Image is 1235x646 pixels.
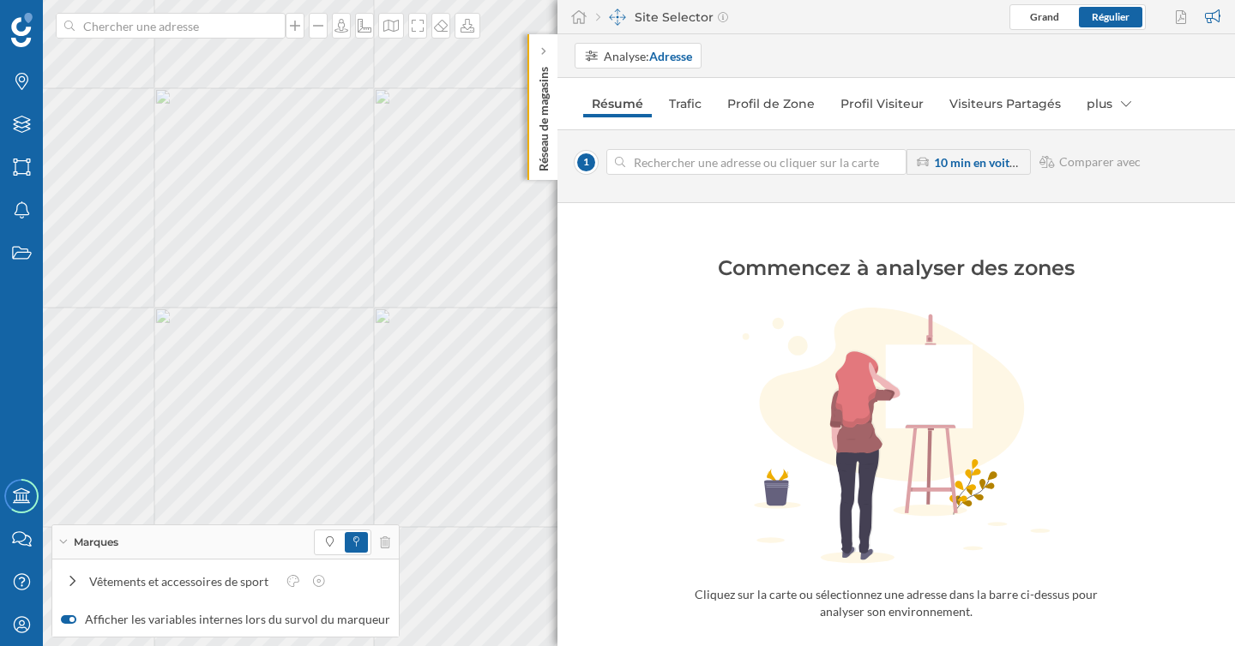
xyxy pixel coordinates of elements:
a: Visiteurs Partagés [941,90,1069,117]
span: Assistance [34,12,117,27]
label: Afficher les variables internes lors du survol du marqueur [61,611,390,628]
span: Grand [1030,10,1059,23]
img: dashboards-manager.svg [609,9,626,26]
div: Commencez à analyser des zones [622,254,1171,282]
p: Réseau de magasins [535,60,552,171]
div: Analyse: [604,47,692,65]
strong: 10 min en voiture [934,155,1027,170]
span: Marques [74,535,118,550]
strong: Adresse [649,49,692,63]
div: plus [1078,90,1140,117]
img: Logo Geoblink [11,13,33,47]
a: Trafic [660,90,710,117]
a: Profil Visiteur [832,90,932,117]
span: Régulier [1092,10,1130,23]
div: Cliquez sur la carte ou sélectionnez une adresse dans la barre ci-dessus pour analyser son enviro... [678,586,1115,620]
div: Site Selector [596,9,728,26]
span: Comparer avec [1059,153,1141,170]
a: Profil de Zone [719,90,823,117]
a: Résumé [583,90,652,117]
div: Vêtements et accessoires de sport [89,572,276,590]
span: 1 [575,151,598,174]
